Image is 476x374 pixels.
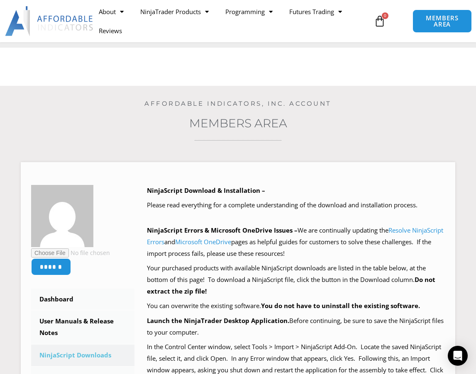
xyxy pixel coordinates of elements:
b: NinjaScript Errors & Microsoft OneDrive Issues – [147,226,298,234]
img: 6391ed21b95b4357b641a423913a74980892f90321a1101c421c4f67e365c1ec [31,185,93,247]
img: LogoAI | Affordable Indicators – NinjaTrader [5,6,94,36]
span: 0 [382,12,388,19]
a: MEMBERS AREA [413,10,472,33]
a: Reviews [90,21,130,40]
a: Microsoft OneDrive [175,238,231,246]
p: Your purchased products with available NinjaScript downloads are listed in the table below, at th... [147,262,445,297]
b: Launch the NinjaTrader Desktop Application. [147,316,289,325]
a: Dashboard [31,289,134,310]
b: NinjaScript Download & Installation – [147,186,265,194]
p: Before continuing, be sure to save the NinjaScript files to your computer. [147,315,445,338]
p: You can overwrite the existing software. [147,300,445,312]
a: 0 [361,9,398,33]
a: User Manuals & Release Notes [31,311,134,344]
a: Members Area [189,116,287,130]
p: Please read everything for a complete understanding of the download and installation process. [147,199,445,211]
a: NinjaScript Downloads [31,345,134,366]
b: You do not have to uninstall the existing software. [261,301,420,310]
a: NinjaTrader Products [132,2,217,21]
a: Futures Trading [281,2,350,21]
span: MEMBERS AREA [421,15,463,27]
a: Affordable Indicators, Inc. Account [144,100,332,107]
a: About [90,2,132,21]
a: Programming [217,2,281,21]
nav: Menu [90,2,371,40]
p: We are continually updating the and pages as helpful guides for customers to solve these challeng... [147,225,445,260]
div: Open Intercom Messenger [448,346,468,366]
